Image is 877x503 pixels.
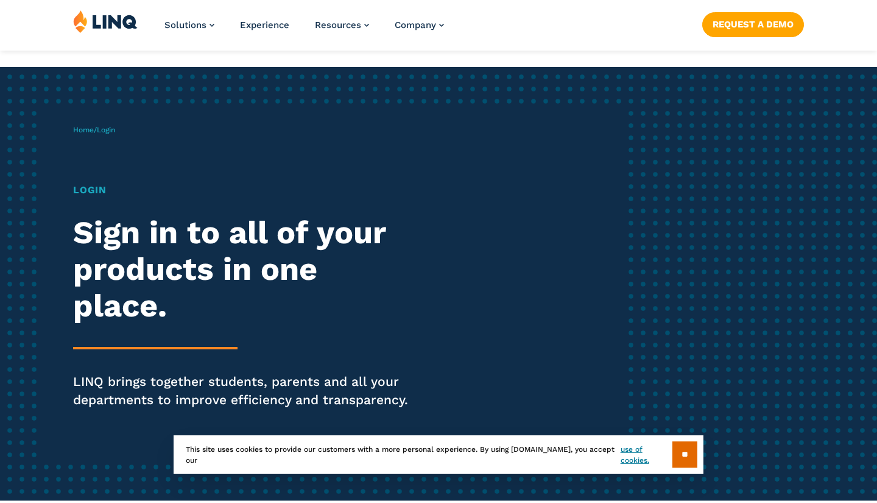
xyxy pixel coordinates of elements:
[702,10,804,37] nav: Button Navigation
[315,20,361,30] span: Resources
[73,126,94,134] a: Home
[315,20,369,30] a: Resources
[164,20,206,30] span: Solutions
[73,215,411,324] h2: Sign in to all of your products in one place.
[164,20,214,30] a: Solutions
[73,373,411,409] p: LINQ brings together students, parents and all your departments to improve efficiency and transpa...
[164,10,444,50] nav: Primary Navigation
[174,435,703,474] div: This site uses cookies to provide our customers with a more personal experience. By using [DOMAIN...
[240,20,289,30] a: Experience
[621,444,672,466] a: use of cookies.
[395,20,436,30] span: Company
[73,183,411,198] h1: Login
[97,126,115,134] span: Login
[702,12,804,37] a: Request a Demo
[73,126,115,134] span: /
[395,20,444,30] a: Company
[73,10,138,33] img: LINQ | K‑12 Software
